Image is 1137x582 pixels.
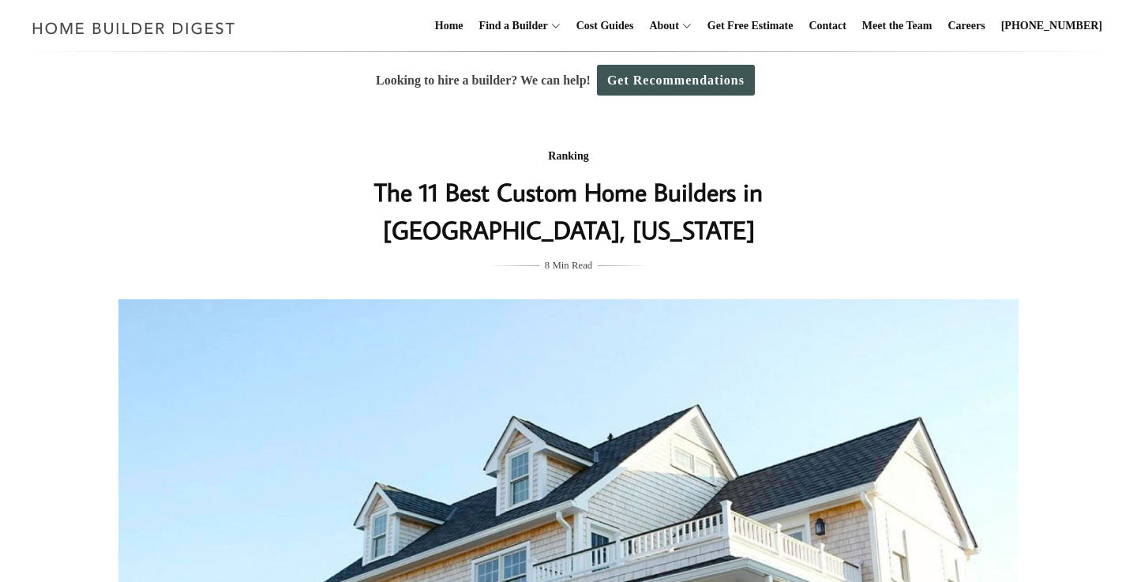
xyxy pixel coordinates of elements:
[802,1,852,51] a: Contact
[25,13,242,43] img: Home Builder Digest
[570,1,640,51] a: Cost Guides
[701,1,800,51] a: Get Free Estimate
[942,1,992,51] a: Careers
[429,1,470,51] a: Home
[643,1,678,51] a: About
[856,1,939,51] a: Meet the Team
[253,173,884,249] h1: The 11 Best Custom Home Builders in [GEOGRAPHIC_DATA], [US_STATE]
[995,1,1109,51] a: [PHONE_NUMBER]
[548,150,588,162] a: Ranking
[597,65,755,96] a: Get Recommendations
[545,257,592,274] span: 8 Min Read
[473,1,548,51] a: Find a Builder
